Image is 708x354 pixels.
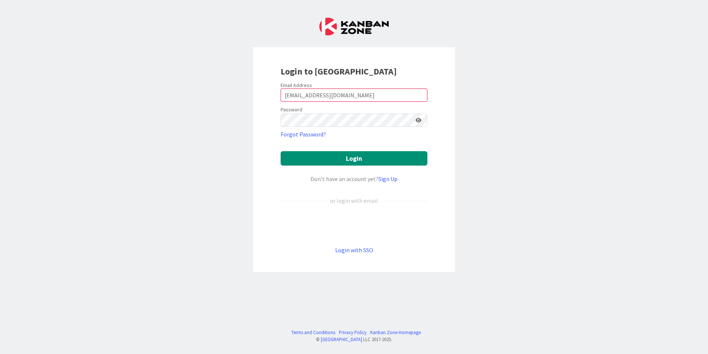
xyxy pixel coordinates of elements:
b: Login to [GEOGRAPHIC_DATA] [281,66,397,77]
img: Kanban Zone [319,18,389,35]
label: Password [281,106,302,114]
button: Login [281,151,427,166]
a: [GEOGRAPHIC_DATA] [321,336,362,342]
label: Email Address [281,82,312,88]
iframe: Sign in with Google Button [277,217,431,233]
a: Terms and Conditions [291,329,335,336]
div: © LLC 2017- 2025 . [288,336,421,343]
keeper-lock: Open Keeper Popup [404,116,413,125]
a: Login with SSO [335,246,373,254]
a: Kanban Zone Homepage [370,329,421,336]
a: Privacy Policy [339,329,367,336]
div: Don’t have an account yet? [281,174,427,183]
div: or login with email [328,196,380,205]
a: Forgot Password? [281,130,326,139]
a: Sign Up [378,175,398,183]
